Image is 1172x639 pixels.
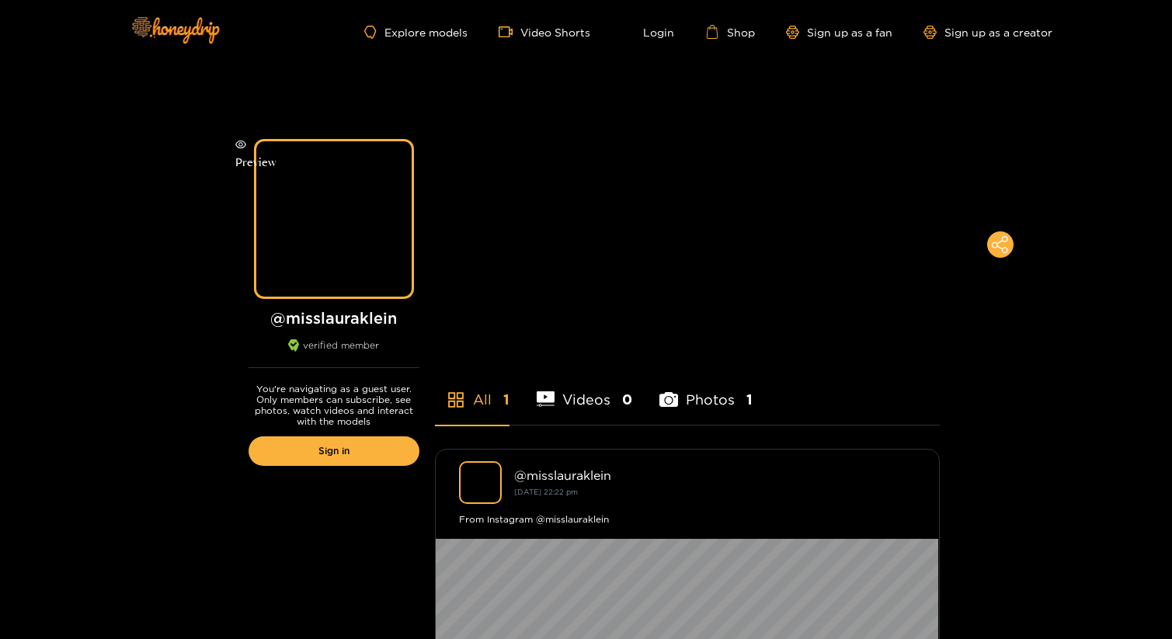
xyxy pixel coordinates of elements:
div: @ misslauraklein [514,468,916,482]
li: All [435,355,509,425]
a: Shop [705,25,755,39]
li: Videos [537,355,633,425]
small: [DATE] 22:22 pm [514,488,578,496]
p: You're navigating as a guest user. Only members can subscribe, see photos, watch videos and inter... [249,384,419,427]
a: Explore models [364,26,467,39]
a: Login [621,25,674,39]
div: Preview [235,136,276,172]
div: From Instagram @misslauraklein [459,512,916,527]
span: 0 [622,390,632,409]
a: Sign up as a fan [786,26,892,39]
li: Photos [659,355,753,425]
h1: @ misslauraklein [249,308,419,328]
img: misslauraklein [459,461,502,504]
a: Sign up as a creator [923,26,1052,39]
a: Video Shorts [499,25,590,39]
span: eye [235,139,246,150]
span: 1 [503,390,509,409]
span: 1 [746,390,753,409]
span: appstore [447,391,465,409]
div: verified member [249,339,419,368]
a: Sign in [249,436,419,466]
span: video-camera [499,25,520,39]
